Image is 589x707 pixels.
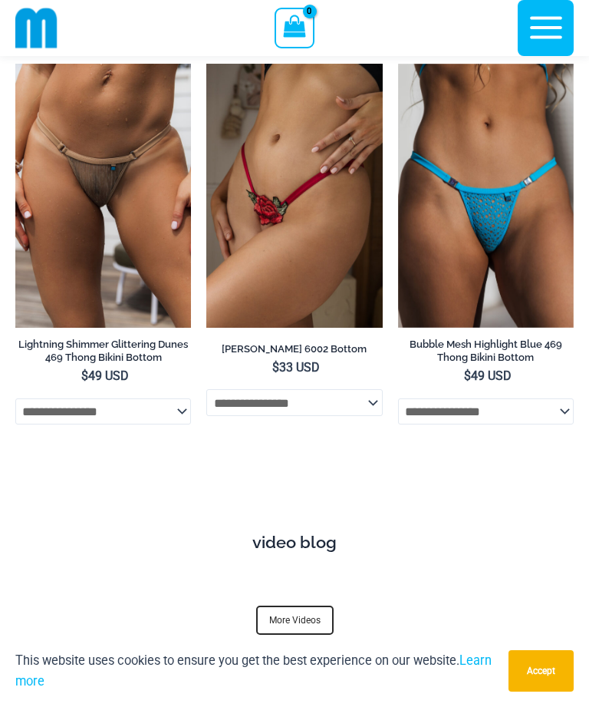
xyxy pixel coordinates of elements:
[15,338,191,369] a: Lightning Shimmer Glittering Dunes 469 Thong Bikini Bottom
[206,64,382,328] a: Carla Red 6002 Bottom 05Carla Red 6002 Bottom 03Carla Red 6002 Bottom 03
[15,650,497,692] p: This website uses cookies to ensure you get the best experience on our website.
[272,360,320,375] bdi: 33 USD
[272,360,279,375] span: $
[398,64,574,328] a: Bubble Mesh Highlight Blue 469 Thong 01Bubble Mesh Highlight Blue 469 Thong 02Bubble Mesh Highlig...
[464,368,512,383] bdi: 49 USD
[81,368,88,383] span: $
[508,650,574,692] button: Accept
[15,64,191,328] a: Lightning Shimmer Glittering Dunes 469 Thong 01Lightning Shimmer Glittering Dunes 317 Tri Top 469...
[275,8,314,48] a: View Shopping Cart, empty
[464,368,471,383] span: $
[81,368,129,383] bdi: 49 USD
[206,342,382,361] a: [PERSON_NAME] 6002 Bottom
[398,338,574,364] h2: Bubble Mesh Highlight Blue 469 Thong Bikini Bottom
[256,606,334,635] a: More Videos
[398,338,574,369] a: Bubble Mesh Highlight Blue 469 Thong Bikini Bottom
[15,338,191,364] h2: Lightning Shimmer Glittering Dunes 469 Thong Bikini Bottom
[15,653,492,689] a: Learn more
[27,532,562,552] h4: video blog
[15,7,58,49] img: cropped mm emblem
[206,64,382,328] img: Carla Red 6002 Bottom 05
[206,342,382,355] h2: [PERSON_NAME] 6002 Bottom
[15,64,191,328] img: Lightning Shimmer Glittering Dunes 469 Thong 01
[398,64,574,328] img: Bubble Mesh Highlight Blue 469 Thong 01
